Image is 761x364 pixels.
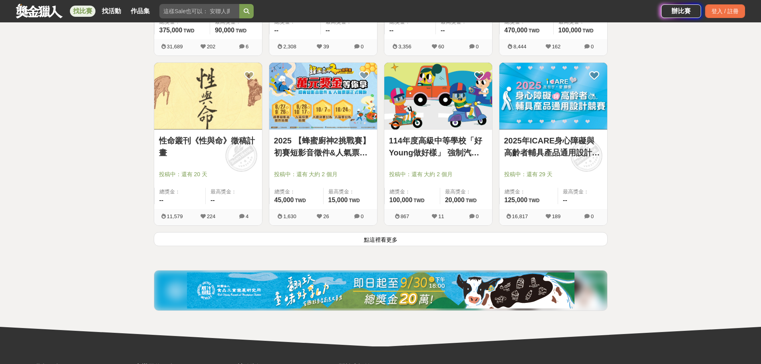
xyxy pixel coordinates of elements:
[236,28,246,34] span: TWD
[361,213,364,219] span: 0
[127,6,153,17] a: 作品集
[159,188,201,196] span: 總獎金：
[215,27,234,34] span: 90,000
[283,213,296,219] span: 1,630
[445,188,487,196] span: 最高獎金：
[326,27,330,34] span: --
[246,44,248,50] span: 6
[167,44,183,50] span: 31,689
[591,213,594,219] span: 0
[504,170,602,179] span: 投稿中：還有 29 天
[389,27,394,34] span: --
[384,63,492,130] a: Cover Image
[476,44,479,50] span: 0
[274,135,372,159] a: 2025 【蜂蜜廚神2挑戰賽】初賽短影音徵件&人氣票選正式開跑！
[438,44,444,50] span: 60
[323,213,329,219] span: 26
[389,170,487,179] span: 投稿中：還有 大約 2 個月
[513,44,527,50] span: 8,444
[269,63,377,129] img: Cover Image
[159,27,183,34] span: 375,000
[661,4,701,18] a: 辦比賽
[438,213,444,219] span: 11
[505,197,528,203] span: 125,000
[167,213,183,219] span: 11,579
[445,197,465,203] span: 20,000
[466,198,477,203] span: TWD
[563,188,602,196] span: 最高獎金：
[529,28,539,34] span: TWD
[389,197,413,203] span: 100,000
[361,44,364,50] span: 0
[274,27,279,34] span: --
[398,44,411,50] span: 3,356
[154,63,262,130] a: Cover Image
[211,197,215,203] span: --
[274,197,294,203] span: 45,000
[211,188,257,196] span: 最高獎金：
[159,135,257,159] a: 性命叢刊《性與命》徵稿計畫
[552,213,561,219] span: 189
[413,198,424,203] span: TWD
[269,63,377,130] a: Cover Image
[70,6,95,17] a: 找比賽
[505,188,553,196] span: 總獎金：
[512,213,528,219] span: 16,817
[154,63,262,129] img: Cover Image
[389,135,487,159] a: 114年度高級中等學校「好Young做好樣」 強制汽車責任保險宣導短片徵選活動
[389,188,435,196] span: 總獎金：
[159,170,257,179] span: 投稿中：還有 20 天
[401,213,409,219] span: 867
[384,63,492,129] img: Cover Image
[529,198,539,203] span: TWD
[504,135,602,159] a: 2025年ICARE身心障礙與高齡者輔具產品通用設計競賽
[187,273,574,308] img: 11b6bcb1-164f-4f8f-8046-8740238e410a.jpg
[159,4,239,18] input: 這樣Sale也可以： 安聯人壽創意銷售法募集
[563,197,567,203] span: --
[441,27,445,34] span: --
[591,44,594,50] span: 0
[323,44,329,50] span: 39
[505,27,528,34] span: 470,000
[558,27,582,34] span: 100,000
[207,213,216,219] span: 224
[328,188,372,196] span: 最高獎金：
[246,213,248,219] span: 4
[274,170,372,179] span: 投稿中：還有 大約 2 個月
[159,197,164,203] span: --
[99,6,124,17] a: 找活動
[283,44,296,50] span: 2,308
[476,213,479,219] span: 0
[183,28,194,34] span: TWD
[582,28,593,34] span: TWD
[552,44,561,50] span: 162
[705,4,745,18] div: 登入 / 註冊
[274,188,318,196] span: 總獎金：
[349,198,360,203] span: TWD
[499,63,607,130] a: Cover Image
[328,197,348,203] span: 15,000
[207,44,216,50] span: 202
[154,232,608,246] button: 點這裡看更多
[499,63,607,129] img: Cover Image
[295,198,306,203] span: TWD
